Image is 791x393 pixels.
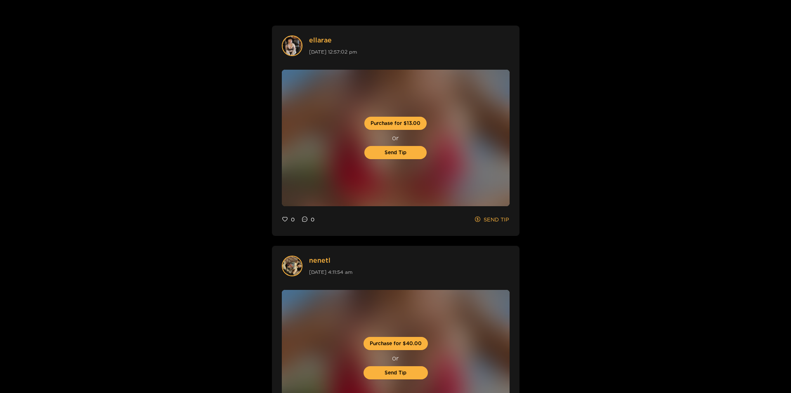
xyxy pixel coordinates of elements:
img: user avatar [283,36,302,55]
span: 0 [291,215,295,224]
span: dollar-circle [475,217,480,223]
button: Send Tip [364,366,428,379]
button: Send Tip [364,146,427,159]
div: [DATE] 12:57:02 pm [309,47,357,56]
span: or [364,133,427,143]
a: ellarae [309,35,357,45]
span: Purchase for $40.00 [370,340,422,348]
img: user avatar [283,257,302,275]
span: SEND TIP [484,215,509,224]
span: Send Tip [385,369,406,377]
span: Purchase for $13.00 [371,120,420,127]
div: [DATE] 4:11:54 am [309,267,352,277]
button: message0 [302,213,315,226]
span: message [302,217,307,223]
a: nenetl [309,256,352,265]
button: Purchase for $13.00 [364,117,427,130]
span: Send Tip [385,149,406,157]
button: Purchase for $40.00 [364,337,428,350]
span: or [364,353,428,363]
span: heart [282,217,288,223]
button: dollar-circleSEND TIP [475,213,510,226]
button: heart0 [282,213,295,226]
